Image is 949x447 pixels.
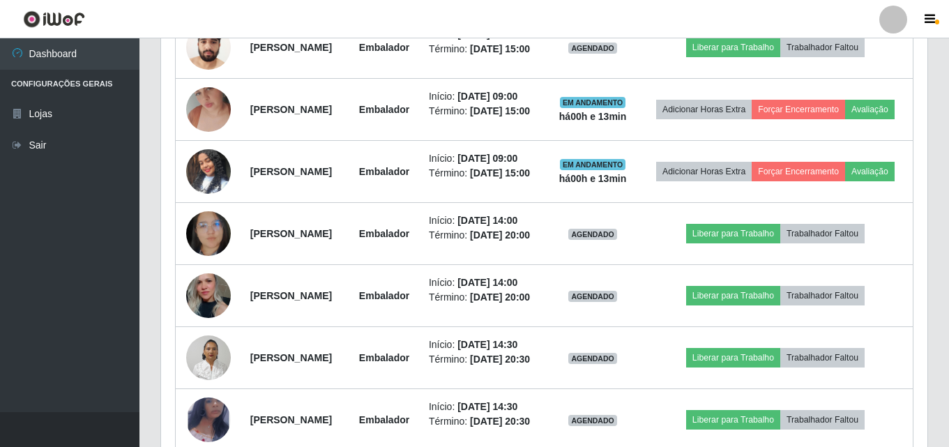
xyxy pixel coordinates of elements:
[686,410,780,430] button: Liberar para Trabalho
[250,290,332,301] strong: [PERSON_NAME]
[686,224,780,243] button: Liberar para Trabalho
[250,228,332,239] strong: [PERSON_NAME]
[559,173,627,184] strong: há 00 h e 13 min
[470,354,530,365] time: [DATE] 20:30
[686,38,780,57] button: Liberar para Trabalho
[470,416,530,427] time: [DATE] 20:30
[250,414,332,425] strong: [PERSON_NAME]
[457,277,517,288] time: [DATE] 14:00
[457,215,517,226] time: [DATE] 14:00
[752,162,845,181] button: Forçar Encerramento
[845,162,895,181] button: Avaliação
[780,348,865,368] button: Trabalhador Faltou
[359,290,409,301] strong: Embalador
[457,91,517,102] time: [DATE] 09:00
[429,275,539,290] li: Início:
[186,132,231,211] img: 1754087177031.jpeg
[186,70,231,149] img: 1750121846688.jpeg
[780,224,865,243] button: Trabalhador Faltou
[560,97,626,108] span: EM ANDAMENTO
[250,352,332,363] strong: [PERSON_NAME]
[359,104,409,115] strong: Embalador
[250,166,332,177] strong: [PERSON_NAME]
[780,38,865,57] button: Trabalhador Faltou
[470,291,530,303] time: [DATE] 20:00
[686,348,780,368] button: Liberar para Trabalho
[250,42,332,53] strong: [PERSON_NAME]
[568,415,617,426] span: AGENDADO
[686,286,780,305] button: Liberar para Trabalho
[457,153,517,164] time: [DATE] 09:00
[470,229,530,241] time: [DATE] 20:00
[359,42,409,53] strong: Embalador
[656,100,752,119] button: Adicionar Horas Extra
[559,111,627,122] strong: há 00 h e 13 min
[780,286,865,305] button: Trabalhador Faltou
[186,205,231,262] img: 1718418094878.jpeg
[186,328,231,387] img: 1675303307649.jpeg
[429,213,539,228] li: Início:
[250,104,332,115] strong: [PERSON_NAME]
[752,100,845,119] button: Forçar Encerramento
[568,43,617,54] span: AGENDADO
[186,262,231,328] img: 1741885516826.jpeg
[429,290,539,305] li: Término:
[23,10,85,28] img: CoreUI Logo
[429,352,539,367] li: Término:
[470,105,530,116] time: [DATE] 15:00
[560,159,626,170] span: EM ANDAMENTO
[359,352,409,363] strong: Embalador
[429,166,539,181] li: Término:
[429,151,539,166] li: Início:
[845,100,895,119] button: Avaliação
[359,166,409,177] strong: Embalador
[470,43,530,54] time: [DATE] 15:00
[429,104,539,119] li: Término:
[457,401,517,412] time: [DATE] 14:30
[429,42,539,56] li: Término:
[568,229,617,240] span: AGENDADO
[780,410,865,430] button: Trabalhador Faltou
[359,414,409,425] strong: Embalador
[429,414,539,429] li: Término:
[359,228,409,239] strong: Embalador
[656,162,752,181] button: Adicionar Horas Extra
[457,339,517,350] time: [DATE] 14:30
[429,89,539,104] li: Início:
[470,167,530,179] time: [DATE] 15:00
[186,17,231,77] img: 1753109015697.jpeg
[429,400,539,414] li: Início:
[568,291,617,302] span: AGENDADO
[568,353,617,364] span: AGENDADO
[429,338,539,352] li: Início:
[429,228,539,243] li: Término:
